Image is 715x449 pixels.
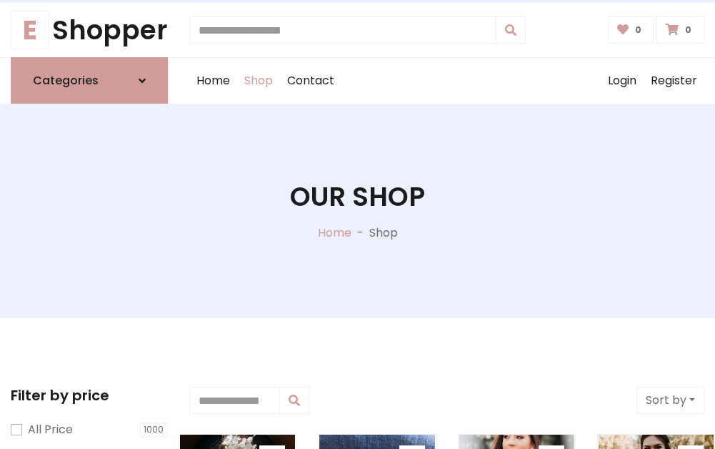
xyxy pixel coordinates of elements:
[608,16,654,44] a: 0
[318,224,351,241] a: Home
[644,58,704,104] a: Register
[369,224,398,242] p: Shop
[28,421,73,438] label: All Price
[656,16,704,44] a: 0
[631,24,645,36] span: 0
[11,14,168,46] h1: Shopper
[11,14,168,46] a: EShopper
[237,58,280,104] a: Shop
[11,57,168,104] a: Categories
[636,387,704,414] button: Sort by
[33,74,99,87] h6: Categories
[681,24,695,36] span: 0
[11,11,49,49] span: E
[351,224,369,242] p: -
[601,58,644,104] a: Login
[11,387,168,404] h5: Filter by price
[290,181,425,212] h1: Our Shop
[189,58,237,104] a: Home
[280,58,341,104] a: Contact
[140,423,169,437] span: 1000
